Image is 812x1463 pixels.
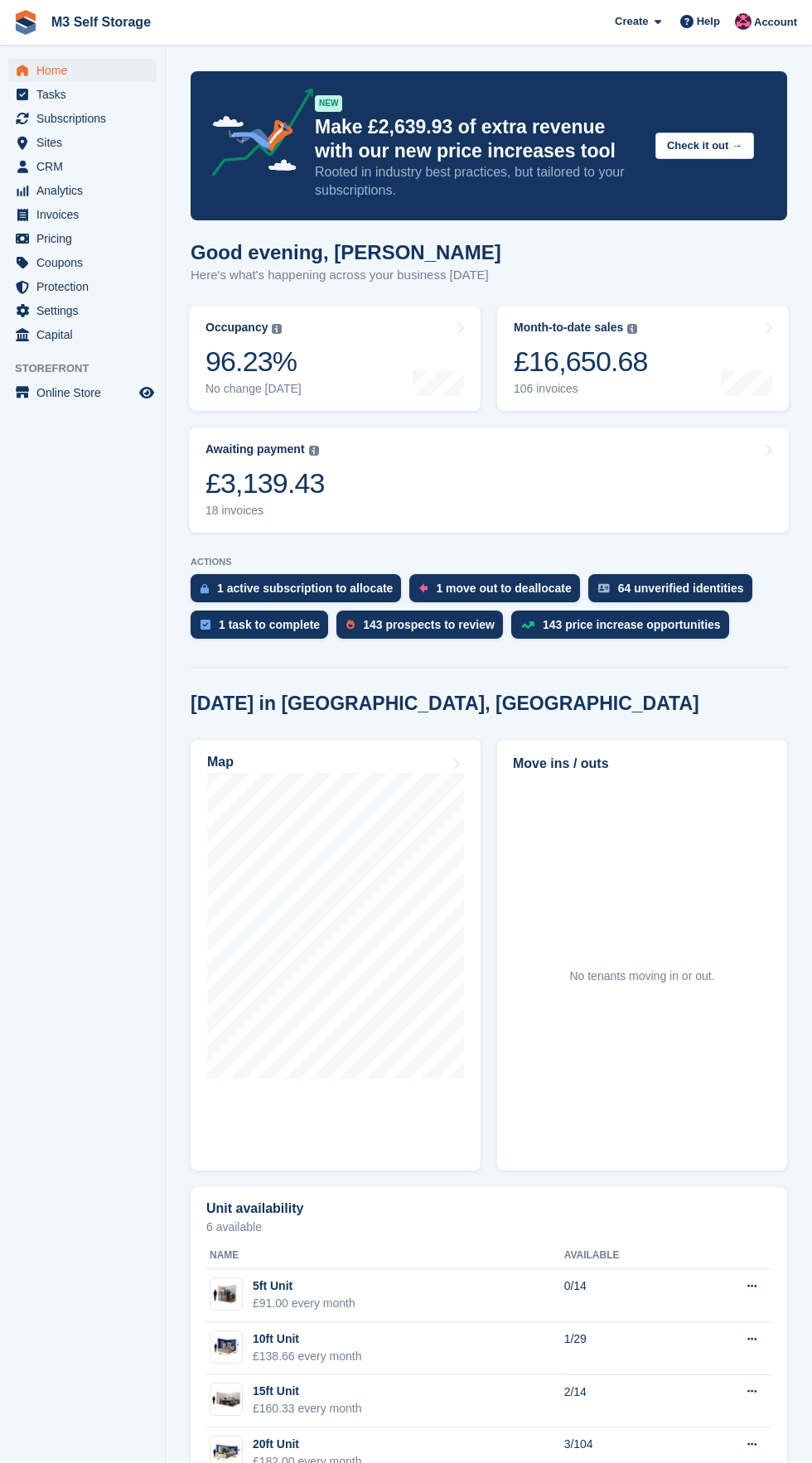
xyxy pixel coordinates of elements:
[36,381,136,404] span: Online Store
[309,446,319,456] img: icon-info-grey-7440780725fd019a000dd9b08b2336e03edf1995a4989e88bcd33f0948082b44.svg
[191,740,481,1171] a: Map
[206,1201,303,1216] h2: Unit availability
[436,582,571,595] div: 1 move out to deallocate
[36,155,136,178] span: CRM
[201,583,209,594] img: active_subscription_to_allocate_icon-d502201f5373d7db506a760aba3b589e785aa758c864c3986d89f69b8ff3...
[598,583,610,593] img: verify_identity-adf6edd0f0f0b5bbfe63781bf79b02c33cf7c696d77639b501bdc392416b5a36.svg
[137,383,157,403] a: Preview store
[191,693,699,715] h2: [DATE] in [GEOGRAPHIC_DATA], [GEOGRAPHIC_DATA]
[191,241,501,263] h1: Good evening, [PERSON_NAME]
[8,179,157,202] a: menu
[36,179,136,202] span: Analytics
[210,1282,242,1306] img: 32-sqft-unit.jpg
[36,83,136,106] span: Tasks
[655,133,754,160] button: Check it out →
[36,323,136,346] span: Capital
[569,968,714,985] div: No tenants moving in or out.
[8,227,157,250] a: menu
[253,1348,362,1365] div: £138.66 every month
[627,324,637,334] img: icon-info-grey-7440780725fd019a000dd9b08b2336e03edf1995a4989e88bcd33f0948082b44.svg
[205,382,302,396] div: No change [DATE]
[205,466,325,500] div: £3,139.43
[419,583,428,593] img: move_outs_to_deallocate_icon-f764333ba52eb49d3ac5e1228854f67142a1ed5810a6f6cc68b1a99e826820c5.svg
[191,611,336,647] a: 1 task to complete
[206,1243,564,1269] th: Name
[210,1388,242,1412] img: 125-sqft-unit.jpg
[253,1295,355,1312] div: £91.00 every month
[36,59,136,82] span: Home
[206,1221,771,1233] p: 6 available
[189,427,789,533] a: Awaiting payment £3,139.43 18 invoices
[205,345,302,379] div: 96.23%
[8,83,157,106] a: menu
[8,203,157,226] a: menu
[15,360,165,377] span: Storefront
[8,381,157,404] a: menu
[201,620,210,630] img: task-75834270c22a3079a89374b754ae025e5fb1db73e45f91037f5363f120a921f8.svg
[511,611,737,647] a: 143 price increase opportunities
[588,574,761,611] a: 64 unverified identities
[189,306,481,411] a: Occupancy 96.23% No change [DATE]
[564,1374,692,1427] td: 2/14
[409,574,587,611] a: 1 move out to deallocate
[521,621,534,629] img: price_increase_opportunities-93ffe204e8149a01c8c9dc8f82e8f89637d9d84a8eef4429ea346261dce0b2c0.svg
[618,582,744,595] div: 64 unverified identities
[36,251,136,274] span: Coupons
[315,115,642,163] p: Make £2,639.93 of extra revenue with our new price increases tool
[253,1436,362,1453] div: 20ft Unit
[253,1383,362,1400] div: 15ft Unit
[8,131,157,154] a: menu
[514,345,648,379] div: £16,650.68
[497,306,789,411] a: Month-to-date sales £16,650.68 106 invoices
[36,227,136,250] span: Pricing
[697,13,720,30] span: Help
[346,620,355,630] img: prospect-51fa495bee0391a8d652442698ab0144808aea92771e9ea1ae160a38d050c398.svg
[754,14,797,31] span: Account
[191,266,501,285] p: Here's what's happening across your business [DATE]
[543,618,721,631] div: 143 price increase opportunities
[191,574,409,611] a: 1 active subscription to allocate
[8,323,157,346] a: menu
[513,754,771,774] h2: Move ins / outs
[45,8,157,36] a: M3 Self Storage
[514,382,648,396] div: 106 invoices
[198,88,314,182] img: price-adjustments-announcement-icon-8257ccfd72463d97f412b2fc003d46551f7dbcb40ab6d574587a9cd5c0d94...
[191,557,787,567] p: ACTIONS
[363,618,495,631] div: 143 prospects to review
[205,321,268,335] div: Occupancy
[8,107,157,130] a: menu
[253,1400,362,1417] div: £160.33 every month
[217,582,393,595] div: 1 active subscription to allocate
[514,321,623,335] div: Month-to-date sales
[564,1269,692,1322] td: 0/14
[272,324,282,334] img: icon-info-grey-7440780725fd019a000dd9b08b2336e03edf1995a4989e88bcd33f0948082b44.svg
[8,59,157,82] a: menu
[8,275,157,298] a: menu
[205,442,305,456] div: Awaiting payment
[564,1243,692,1269] th: Available
[315,163,642,200] p: Rooted in industry best practices, but tailored to your subscriptions.
[36,299,136,322] span: Settings
[735,13,752,30] img: Nick Jones
[336,611,511,647] a: 143 prospects to review
[210,1335,242,1359] img: 10-ft-container.jpg
[564,1322,692,1375] td: 1/29
[205,504,325,518] div: 18 invoices
[315,95,342,112] div: NEW
[615,13,648,30] span: Create
[36,275,136,298] span: Protection
[207,755,234,770] h2: Map
[253,1330,362,1348] div: 10ft Unit
[219,618,320,631] div: 1 task to complete
[36,131,136,154] span: Sites
[13,10,38,35] img: stora-icon-8386f47178a22dfd0bd8f6a31ec36ba5ce8667c1dd55bd0f319d3a0aa187defe.svg
[8,155,157,178] a: menu
[36,107,136,130] span: Subscriptions
[8,251,157,274] a: menu
[8,299,157,322] a: menu
[36,203,136,226] span: Invoices
[253,1277,355,1295] div: 5ft Unit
